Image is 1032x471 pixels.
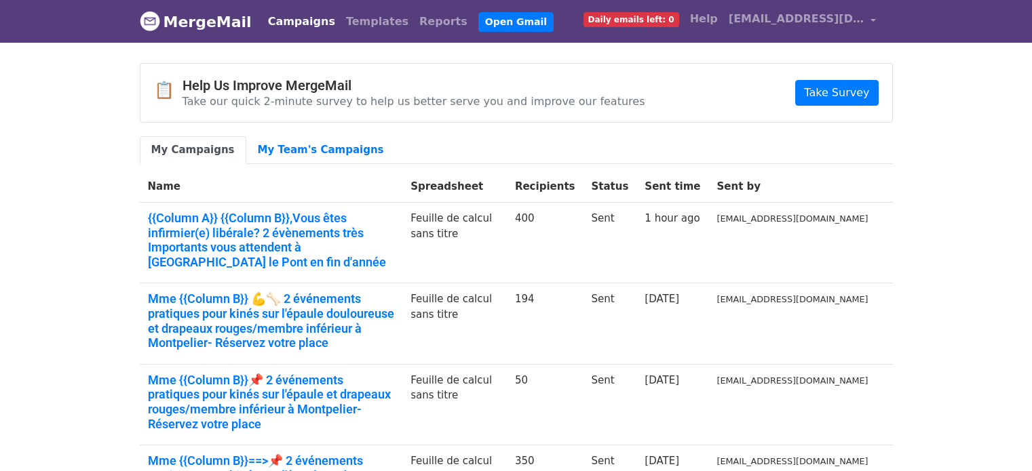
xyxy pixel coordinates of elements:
small: [EMAIL_ADDRESS][DOMAIN_NAME] [717,294,868,304]
span: 📋 [154,81,183,100]
a: [DATE] [645,455,679,467]
a: [DATE] [645,293,679,305]
th: Name [140,171,403,203]
td: Feuille de calcul sans titre [402,203,507,283]
a: Mme {{Column B}} 💪🦴 2 événements pratiques pour kinés sur l'épaule douloureuse et drapeaux rouges... [148,291,395,350]
td: Feuille de calcul sans titre [402,283,507,364]
a: {{Column A}} {{Column B}},Vous êtes infirmier(e) libérale? 2 évènements très Importants vous atte... [148,211,395,269]
td: Sent [583,364,636,445]
th: Recipients [507,171,584,203]
a: Open Gmail [478,12,554,32]
a: 1 hour ago [645,212,700,224]
td: Sent [583,283,636,364]
a: Campaigns [263,8,341,35]
span: Daily emails left: 0 [584,12,679,27]
td: 400 [507,203,584,283]
td: Sent [583,203,636,283]
td: 194 [507,283,584,364]
a: Daily emails left: 0 [578,5,685,33]
a: Help [685,5,723,33]
a: [EMAIL_ADDRESS][DOMAIN_NAME] [723,5,882,37]
a: My Campaigns [140,136,246,164]
a: MergeMail [140,7,252,36]
a: [DATE] [645,374,679,386]
h4: Help Us Improve MergeMail [183,77,645,94]
a: Mme {{Column B}}📌 2 événements pratiques pour kinés sur l'épaule et drapeaux rouges/membre inféri... [148,373,395,431]
td: Feuille de calcul sans titre [402,364,507,445]
small: [EMAIL_ADDRESS][DOMAIN_NAME] [717,456,868,466]
th: Spreadsheet [402,171,507,203]
p: Take our quick 2-minute survey to help us better serve you and improve our features [183,94,645,108]
a: Reports [414,8,473,35]
td: 50 [507,364,584,445]
th: Sent time [636,171,708,203]
img: MergeMail logo [140,11,160,31]
small: [EMAIL_ADDRESS][DOMAIN_NAME] [717,375,868,386]
span: [EMAIL_ADDRESS][DOMAIN_NAME] [729,11,864,27]
a: Templates [341,8,414,35]
a: My Team's Campaigns [246,136,396,164]
small: [EMAIL_ADDRESS][DOMAIN_NAME] [717,213,868,224]
th: Sent by [709,171,877,203]
th: Status [583,171,636,203]
a: Take Survey [795,80,878,106]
